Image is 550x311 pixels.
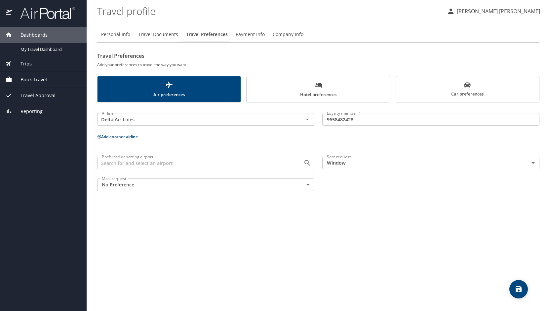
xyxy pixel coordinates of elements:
input: Search for and select an airport [99,159,293,167]
span: Travel Approval [12,92,56,99]
button: Add another airline [97,134,138,139]
span: Air preferences [101,81,237,98]
span: Hotel preferences [251,81,386,98]
div: Window [322,157,539,169]
p: [PERSON_NAME] [PERSON_NAME] [455,7,540,15]
span: My Travel Dashboard [20,46,79,53]
span: Travel Preferences [186,30,228,39]
button: Open [303,158,312,168]
span: Dashboards [12,31,48,39]
img: airportal-logo.png [13,7,75,19]
button: save [509,280,528,298]
span: Car preferences [400,82,535,98]
button: [PERSON_NAME] [PERSON_NAME] [444,5,543,17]
span: Reporting [12,108,43,115]
h2: Travel Preferences [97,51,539,61]
span: Book Travel [12,76,47,83]
span: Travel Documents [138,30,178,39]
input: Select an Airline [99,115,293,124]
span: Payment Info [236,30,265,39]
button: Open [303,115,312,124]
span: Company Info [273,30,303,39]
h6: Add your preferences to travel the way you want [97,61,539,68]
span: Personal Info [101,30,130,39]
span: Trips [12,60,32,67]
div: scrollable force tabs example [97,76,539,102]
div: No Preference [97,178,314,191]
div: Profile [97,26,539,42]
img: icon-airportal.png [6,7,13,19]
h1: Travel profile [97,1,442,21]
